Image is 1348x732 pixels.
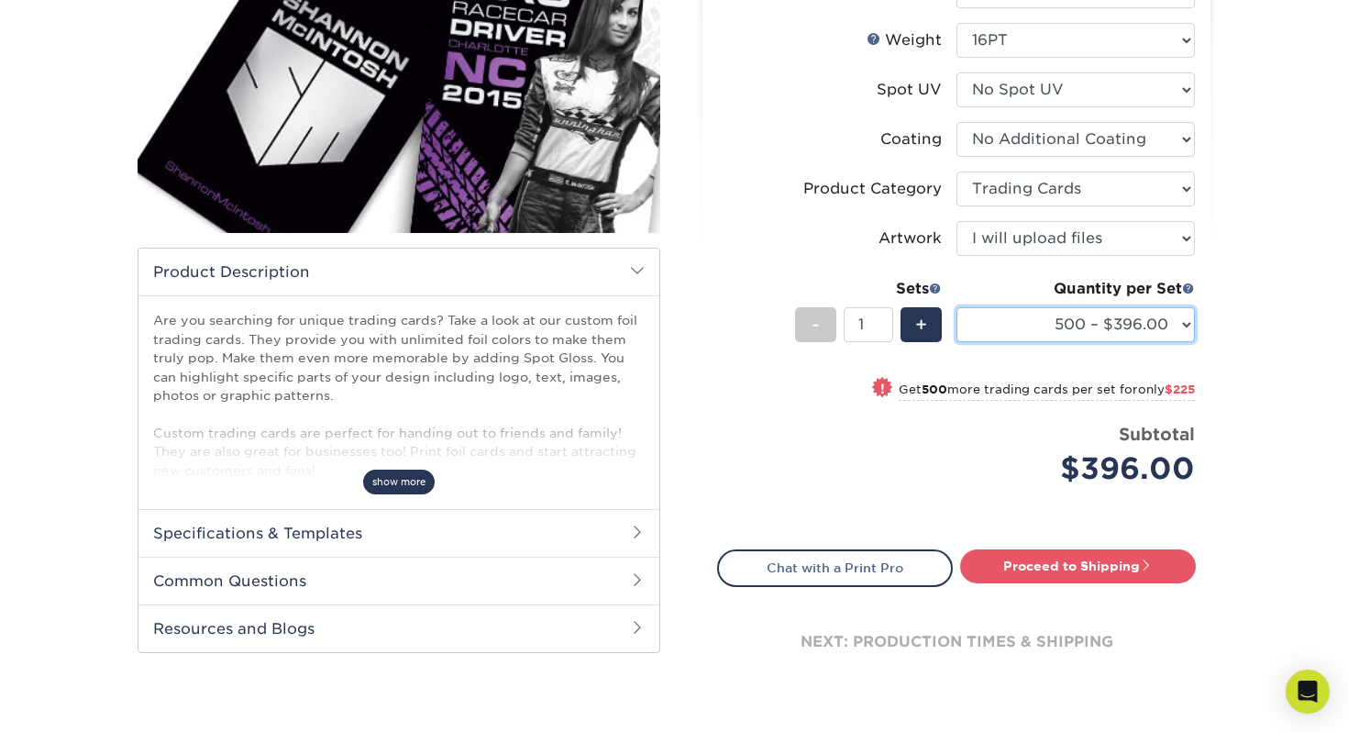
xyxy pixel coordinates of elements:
[138,557,659,604] h2: Common Questions
[880,379,885,398] span: !
[970,447,1195,491] div: $396.00
[922,383,947,396] strong: 500
[956,278,1195,300] div: Quantity per Set
[899,383,1195,401] small: Get more trading cards per set for
[803,178,942,200] div: Product Category
[867,29,942,51] div: Weight
[960,549,1196,582] a: Proceed to Shipping
[717,549,953,586] a: Chat with a Print Pro
[877,79,942,101] div: Spot UV
[153,311,645,480] p: Are you searching for unique trading cards? Take a look at our custom foil trading cards. They pr...
[138,249,659,295] h2: Product Description
[915,311,927,338] span: +
[1286,670,1330,714] div: Open Intercom Messenger
[878,227,942,250] div: Artwork
[717,587,1196,697] div: next: production times & shipping
[795,278,942,300] div: Sets
[1119,424,1195,444] strong: Subtotal
[1138,383,1195,396] span: only
[363,470,435,494] span: show more
[812,311,820,338] span: -
[1165,383,1195,396] span: $225
[880,128,942,150] div: Coating
[138,604,659,652] h2: Resources and Blogs
[138,509,659,557] h2: Specifications & Templates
